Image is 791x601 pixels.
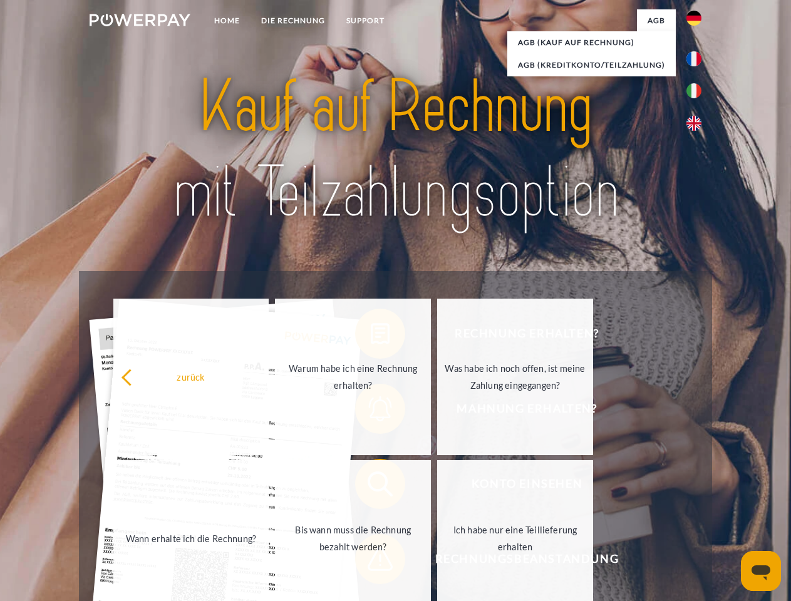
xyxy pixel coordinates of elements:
a: AGB (Kauf auf Rechnung) [507,31,676,54]
a: AGB (Kreditkonto/Teilzahlung) [507,54,676,76]
img: de [686,11,701,26]
a: DIE RECHNUNG [251,9,336,32]
img: it [686,83,701,98]
a: Was habe ich noch offen, ist meine Zahlung eingegangen? [437,299,593,455]
iframe: Schaltfläche zum Öffnen des Messaging-Fensters [741,551,781,591]
div: zurück [121,368,262,385]
img: title-powerpay_de.svg [120,60,671,240]
div: Wann erhalte ich die Rechnung? [121,530,262,547]
img: logo-powerpay-white.svg [90,14,190,26]
div: Ich habe nur eine Teillieferung erhalten [445,521,586,555]
div: Warum habe ich eine Rechnung erhalten? [282,360,423,394]
img: fr [686,51,701,66]
div: Bis wann muss die Rechnung bezahlt werden? [282,521,423,555]
a: SUPPORT [336,9,395,32]
img: en [686,116,701,131]
a: agb [637,9,676,32]
a: Home [204,9,251,32]
div: Was habe ich noch offen, ist meine Zahlung eingegangen? [445,360,586,394]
